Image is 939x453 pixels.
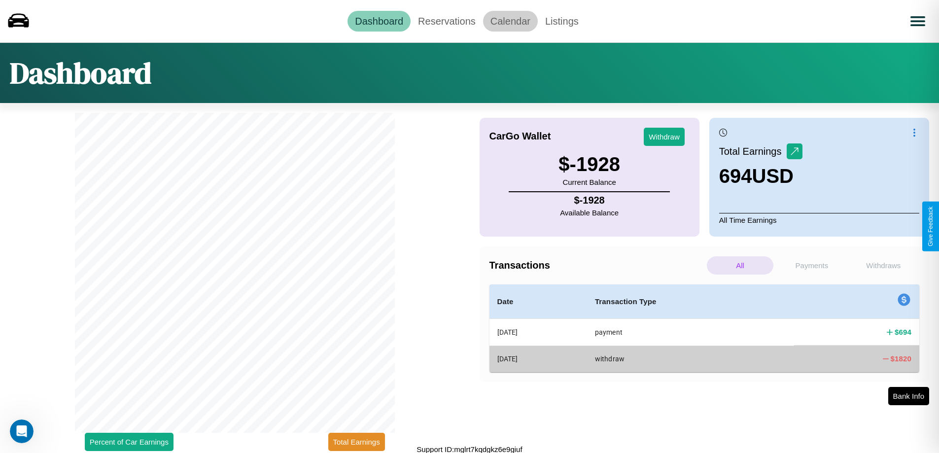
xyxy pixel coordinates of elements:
[778,256,845,275] p: Payments
[719,142,787,160] p: Total Earnings
[483,11,538,32] a: Calendar
[489,346,587,372] th: [DATE]
[587,319,795,346] th: payment
[328,433,385,451] button: Total Earnings
[497,296,579,308] h4: Date
[558,175,620,189] p: Current Balance
[719,165,802,187] h3: 694 USD
[707,256,773,275] p: All
[348,11,411,32] a: Dashboard
[489,260,704,271] h4: Transactions
[850,256,917,275] p: Withdraws
[891,353,911,364] h4: $ 1820
[560,195,619,206] h4: $ -1928
[927,207,934,246] div: Give Feedback
[489,131,551,142] h4: CarGo Wallet
[719,213,919,227] p: All Time Earnings
[411,11,483,32] a: Reservations
[595,296,787,308] h4: Transaction Type
[489,319,587,346] th: [DATE]
[895,327,911,337] h4: $ 694
[560,206,619,219] p: Available Balance
[489,284,920,372] table: simple table
[538,11,586,32] a: Listings
[558,153,620,175] h3: $ -1928
[904,7,932,35] button: Open menu
[10,53,151,93] h1: Dashboard
[888,387,929,405] button: Bank Info
[10,419,34,443] iframe: Intercom live chat
[644,128,685,146] button: Withdraw
[587,346,795,372] th: withdraw
[85,433,174,451] button: Percent of Car Earnings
